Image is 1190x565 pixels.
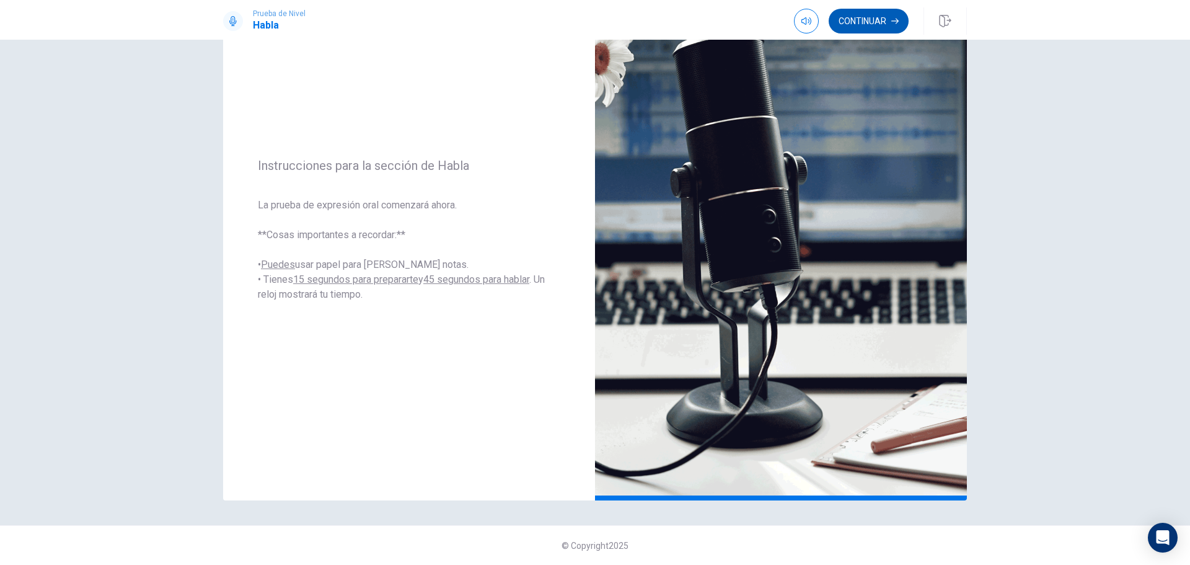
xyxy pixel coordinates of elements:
span: © Copyright 2025 [562,541,628,551]
button: Continuar [829,9,909,33]
u: Puedes [261,259,295,270]
u: 15 segundos para prepararte [293,274,418,285]
span: Instrucciones para la sección de Habla [258,158,560,173]
span: Prueba de Nivel [253,9,306,18]
span: La prueba de expresión oral comenzará ahora. **Cosas importantes a recordar:** • usar papel para ... [258,198,560,302]
h1: Habla [253,18,306,33]
div: Open Intercom Messenger [1148,523,1178,553]
u: 45 segundos para hablar [423,274,529,285]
